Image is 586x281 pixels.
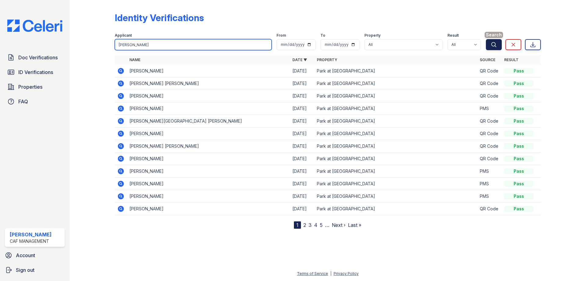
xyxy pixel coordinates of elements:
[127,65,290,77] td: [PERSON_NAME]
[480,57,495,62] a: Source
[504,193,534,199] div: Pass
[2,249,67,261] a: Account
[477,115,502,128] td: QR Code
[325,221,329,229] span: …
[314,190,477,203] td: Park at [GEOGRAPHIC_DATA]
[334,271,359,276] a: Privacy Policy
[364,33,381,38] label: Property
[127,203,290,215] td: [PERSON_NAME]
[127,153,290,165] td: [PERSON_NAME]
[314,153,477,165] td: Park at [GEOGRAPHIC_DATA]
[290,140,314,153] td: [DATE]
[485,32,503,38] span: Search
[332,222,345,228] a: Next ›
[290,77,314,90] td: [DATE]
[292,57,307,62] a: Date ▼
[2,264,67,276] a: Sign out
[447,33,459,38] label: Result
[290,153,314,165] td: [DATE]
[504,206,534,212] div: Pass
[16,252,35,259] span: Account
[504,143,534,149] div: Pass
[477,165,502,178] td: PMS
[477,190,502,203] td: PMS
[314,77,477,90] td: Park at [GEOGRAPHIC_DATA]
[115,33,132,38] label: Applicant
[477,153,502,165] td: QR Code
[127,77,290,90] td: [PERSON_NAME] [PERSON_NAME]
[18,98,28,105] span: FAQ
[320,222,323,228] a: 5
[127,90,290,102] td: [PERSON_NAME]
[504,156,534,162] div: Pass
[127,128,290,140] td: [PERSON_NAME]
[127,165,290,178] td: [PERSON_NAME]
[504,131,534,137] div: Pass
[504,118,534,124] div: Pass
[129,57,140,62] a: Name
[294,221,301,229] div: 1
[348,222,361,228] a: Last »
[127,190,290,203] td: [PERSON_NAME]
[303,222,306,228] a: 2
[290,115,314,128] td: [DATE]
[477,178,502,190] td: PMS
[127,102,290,115] td: [PERSON_NAME]
[504,68,534,74] div: Pass
[5,95,65,108] a: FAQ
[5,51,65,64] a: Doc Verifications
[115,12,204,23] div: Identity Verifications
[314,140,477,153] td: Park at [GEOGRAPHIC_DATA]
[16,266,34,274] span: Sign out
[127,140,290,153] td: [PERSON_NAME] [PERSON_NAME]
[330,271,331,276] div: |
[314,115,477,128] td: Park at [GEOGRAPHIC_DATA]
[314,102,477,115] td: Park at [GEOGRAPHIC_DATA]
[290,65,314,77] td: [DATE]
[290,90,314,102] td: [DATE]
[10,231,52,238] div: [PERSON_NAME]
[504,168,534,174] div: Pass
[290,203,314,215] td: [DATE]
[290,165,314,178] td: [DATE]
[477,102,502,115] td: PMS
[320,33,325,38] label: To
[504,105,534,112] div: Pass
[5,66,65,78] a: ID Verifications
[314,90,477,102] td: Park at [GEOGRAPHIC_DATA]
[314,222,317,228] a: 4
[18,68,53,76] span: ID Verifications
[314,165,477,178] td: Park at [GEOGRAPHIC_DATA]
[314,65,477,77] td: Park at [GEOGRAPHIC_DATA]
[477,128,502,140] td: QR Code
[314,178,477,190] td: Park at [GEOGRAPHIC_DATA]
[297,271,328,276] a: Terms of Service
[290,178,314,190] td: [DATE]
[317,57,337,62] a: Property
[290,128,314,140] td: [DATE]
[314,203,477,215] td: Park at [GEOGRAPHIC_DATA]
[10,238,52,244] div: CAF Management
[504,181,534,187] div: Pass
[477,90,502,102] td: QR Code
[277,33,286,38] label: From
[2,20,67,32] img: CE_Logo_Blue-a8612792a0a2168367f1c8372b55b34899dd931a85d93a1a3d3e32e68fde9ad4.png
[486,39,502,50] button: Search
[477,140,502,153] td: QR Code
[477,65,502,77] td: QR Code
[309,222,312,228] a: 3
[477,203,502,215] td: QR Code
[290,190,314,203] td: [DATE]
[115,39,272,50] input: Search by name or phone number
[18,54,58,61] span: Doc Verifications
[127,115,290,128] td: [PERSON_NAME][GEOGRAPHIC_DATA] [PERSON_NAME]
[18,83,42,91] span: Properties
[504,80,534,87] div: Pass
[127,178,290,190] td: [PERSON_NAME]
[290,102,314,115] td: [DATE]
[314,128,477,140] td: Park at [GEOGRAPHIC_DATA]
[504,93,534,99] div: Pass
[477,77,502,90] td: QR Code
[504,57,519,62] a: Result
